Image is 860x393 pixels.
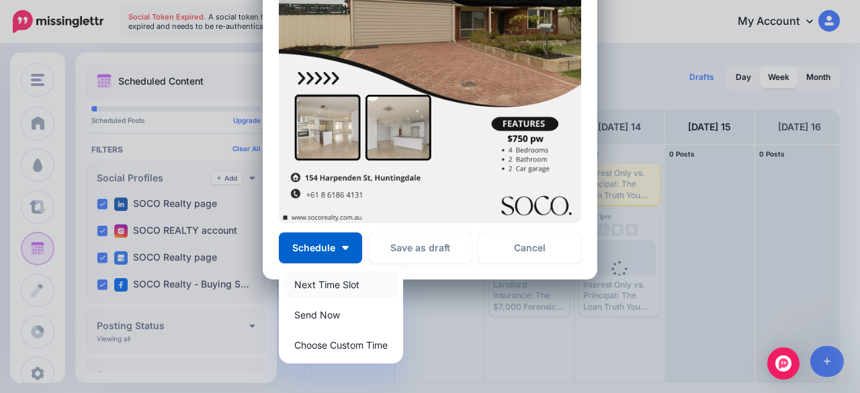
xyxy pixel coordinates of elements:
[292,243,335,253] span: Schedule
[478,232,581,263] a: Cancel
[369,232,472,263] button: Save as draft
[284,332,398,358] a: Choose Custom Time
[284,302,398,328] a: Send Now
[767,347,800,380] div: Open Intercom Messenger
[279,232,362,263] button: Schedule
[284,271,398,298] a: Next Time Slot
[279,266,403,363] div: Schedule
[342,246,349,250] img: arrow-down-white.png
